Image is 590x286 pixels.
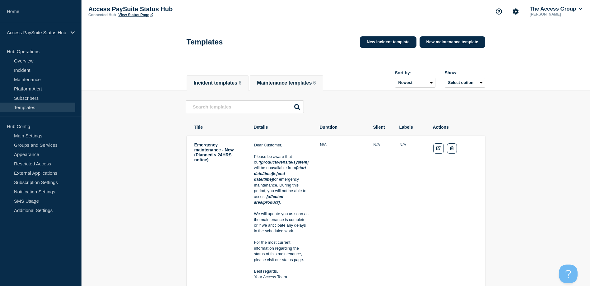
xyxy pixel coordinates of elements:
td: Silent: N/A [373,142,389,280]
td: Actions: Edit Delete [433,142,478,280]
p: Connected Hub [88,13,116,17]
th: Silent [373,124,389,130]
button: Account settings [509,5,522,18]
h1: Templates [187,38,223,46]
em: [start date/time] [254,165,307,176]
em: [product/website/system] [260,160,309,164]
a: Edit [433,143,444,154]
td: Duration: N/A [320,142,363,280]
div: Sort by: [395,70,435,75]
button: Delete [447,143,457,154]
button: Maintenance templates 6 [257,80,316,86]
p: Access PaySuite Status Hub [7,30,67,35]
em: [affected area/product] [254,194,285,205]
input: Search templates [186,100,304,113]
p: Access PaySuite Status Hub [88,6,213,13]
p: Please be aware that our will be unavailable from to for emergency maintenance. During this perio... [254,154,309,205]
td: Title: Emergency maintenance - New (Planned < 24HRS notice) [194,142,244,280]
div: Show: [445,70,485,75]
a: New incident template [360,36,416,48]
button: Select option [445,78,485,88]
a: View Status Page [118,13,153,17]
select: Sort by [395,78,435,88]
p: Best regards, [254,269,309,274]
span: 6 [313,80,316,85]
iframe: Help Scout Beacon - Open [559,265,578,283]
td: Details: Dear Customer,<br/> <br/>Please be aware that our <strong><em>[product/website/system] <... [254,142,310,280]
td: Labels: global.none [399,142,423,280]
button: The Access Group [528,6,583,12]
p: Your Access Team [254,274,309,280]
th: Details [253,124,309,130]
button: Incident templates 6 [194,80,242,86]
span: 6 [239,80,241,85]
p: For the most current information regarding the status of this maintenance, please visit our statu... [254,240,309,263]
button: Support [492,5,505,18]
p: Dear Customer, [254,142,309,148]
th: Title [194,124,244,130]
a: New maintenance template [420,36,485,48]
p: We will update you as soon as the maintenance is complete, or if we anticipate any delays in the ... [254,211,309,234]
th: Actions [433,124,477,130]
th: Duration [319,124,363,130]
th: Labels [399,124,423,130]
p: [PERSON_NAME] [528,12,583,16]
